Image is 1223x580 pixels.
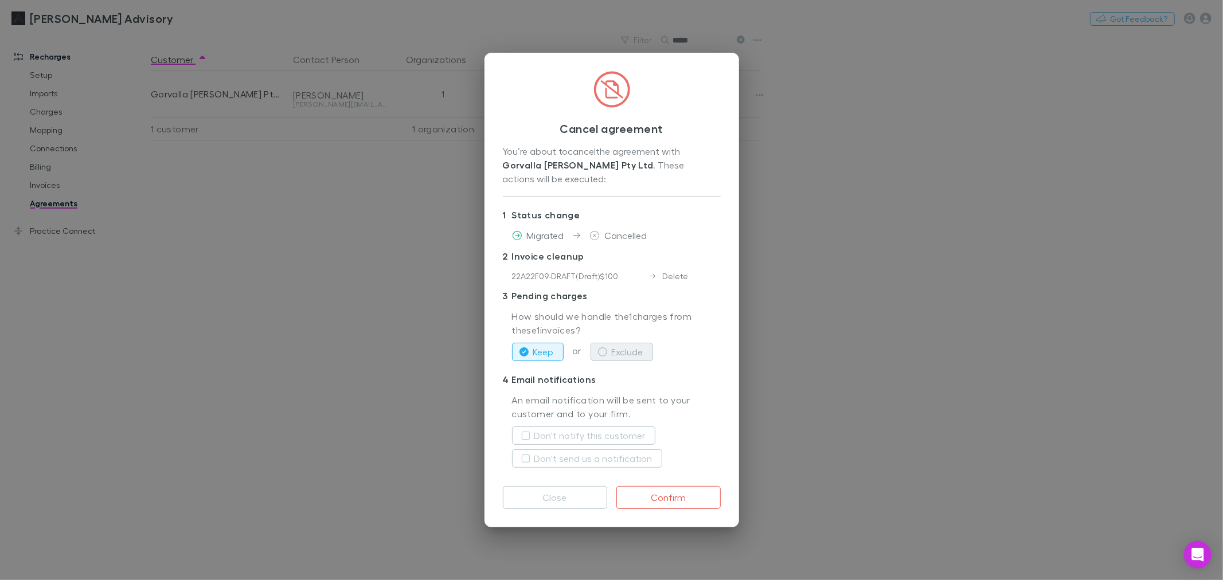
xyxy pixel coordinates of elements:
p: Status change [503,206,721,224]
div: 4 [503,373,512,386]
p: An email notification will be sent to your customer and to your firm. [512,393,721,422]
div: 2 [503,249,512,263]
h3: Cancel agreement [503,122,721,135]
div: 1 [503,208,512,222]
div: Open Intercom Messenger [1184,541,1212,569]
label: Don't send us a notification [534,452,652,465]
div: You’re about to cancel the agreement with . These actions will be executed: [503,144,721,187]
button: Don't send us a notification [512,449,662,468]
button: Close [503,486,607,509]
span: or [564,345,591,356]
p: Pending charges [503,287,721,305]
button: Exclude [591,343,653,361]
p: Email notifications [503,370,721,389]
div: 22A22F09-DRAFT ( Draft ) $100 [512,270,650,282]
p: Invoice cleanup [503,247,721,265]
span: Cancelled [604,230,647,241]
p: How should we handle the 1 charges from these 1 invoices? [512,309,721,338]
img: svg%3e [593,71,630,108]
button: Confirm [616,486,721,509]
div: 3 [503,289,512,303]
button: Don't notify this customer [512,426,655,445]
strong: Gorvalla [PERSON_NAME] Pty Ltd [503,159,654,171]
div: Delete [650,270,689,282]
span: Migrated [527,230,564,241]
label: Don't notify this customer [534,429,646,442]
button: Keep [512,343,564,361]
